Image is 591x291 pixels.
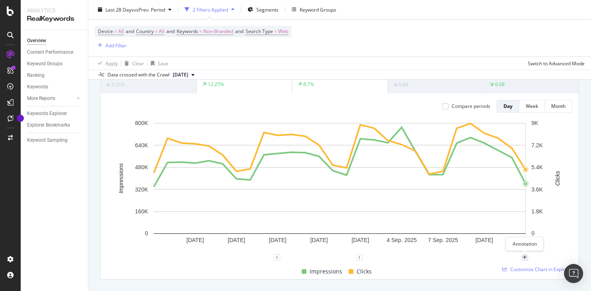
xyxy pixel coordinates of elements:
[503,103,513,109] div: Day
[95,41,127,50] button: Add Filter
[105,60,118,66] div: Apply
[27,121,70,129] div: Explorer Bookmarks
[126,28,134,35] span: and
[132,60,144,66] div: Clear
[394,70,416,80] span: 1.28 %
[135,120,148,126] text: 800K
[27,48,73,57] div: Content Performance
[27,109,82,118] a: Keywords Explorer
[159,26,164,37] span: All
[27,60,82,68] a: Keyword Groups
[278,26,288,37] span: Web
[531,142,543,148] text: 7.2K
[356,254,363,261] div: 1
[27,14,82,23] div: RealKeywords
[186,237,204,243] text: [DATE]
[519,100,545,113] button: Week
[181,3,238,16] button: 2 Filters Applied
[27,121,82,129] a: Explorer Bookmarks
[118,26,124,37] span: All
[502,266,572,273] a: Customize Chart in Explorer
[351,237,369,243] text: [DATE]
[135,164,148,170] text: 480K
[95,3,175,16] button: Last 28 DaysvsPrev. Period
[199,28,202,35] span: =
[531,208,543,215] text: 1.8K
[522,254,528,261] div: plus
[27,37,46,45] div: Overview
[27,136,68,145] div: Keyword Sampling
[310,267,342,276] span: Impressions
[27,83,82,91] a: Keywords
[173,71,188,78] span: 2025 Aug. 31st
[497,100,519,113] button: Day
[428,237,458,243] text: 7 Sep. 2025
[246,28,273,35] span: Search Type
[27,37,82,45] a: Overview
[203,26,233,37] span: Non-Branded
[27,48,82,57] a: Content Performance
[111,81,125,88] div: 3.25%
[394,84,397,86] img: Equal
[495,81,504,88] div: 0.68
[166,28,175,35] span: and
[505,237,543,251] div: Annotation
[136,28,154,35] span: Country
[193,6,228,13] div: 2 Filters Applied
[114,28,117,35] span: =
[564,264,583,283] div: Open Intercom Messenger
[476,237,493,243] text: [DATE]
[27,60,62,68] div: Keyword Groups
[27,109,67,118] div: Keywords Explorer
[274,254,280,261] div: 1
[554,171,561,186] text: Clicks
[155,28,158,35] span: =
[105,42,127,49] div: Add Filter
[386,237,417,243] text: 4 Sep. 2025
[105,6,134,13] span: Last 28 Days
[95,57,118,70] button: Apply
[228,237,245,243] text: [DATE]
[399,81,408,88] div: 0.04
[107,70,133,80] span: 459,350
[452,103,490,109] div: Compare periods
[107,84,110,86] img: Equal
[531,186,543,193] text: 3.6K
[510,266,572,273] span: Customize Chart in Explorer
[17,115,24,122] div: Tooltip anchor
[27,94,55,103] div: More Reports
[27,6,82,14] div: Analytics
[526,103,538,109] div: Week
[310,237,328,243] text: [DATE]
[135,208,148,215] text: 160K
[274,28,277,35] span: =
[135,142,148,148] text: 640K
[177,28,198,35] span: Keywords
[531,164,543,170] text: 5.4K
[134,6,165,13] span: vs Prev. Period
[118,163,124,193] text: Impressions
[170,70,198,80] button: [DATE]
[528,60,585,66] div: Switch to Advanced Mode
[107,119,572,258] svg: A chart.
[244,3,282,16] button: Segments
[98,28,113,35] span: Device
[256,6,279,13] span: Segments
[551,103,566,109] div: Month
[27,83,48,91] div: Keywords
[235,28,244,35] span: and
[289,3,339,16] button: Keyword Groups
[545,100,572,113] button: Month
[145,230,148,236] text: 0
[121,57,144,70] button: Clear
[531,120,538,126] text: 9K
[27,71,45,80] div: Ranking
[300,6,336,13] div: Keyword Groups
[269,237,287,243] text: [DATE]
[158,60,168,66] div: Save
[525,57,585,70] button: Switch to Advanced Mode
[357,267,372,276] span: Clicks
[148,57,168,70] button: Save
[107,71,170,78] div: Data crossed with the Crawl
